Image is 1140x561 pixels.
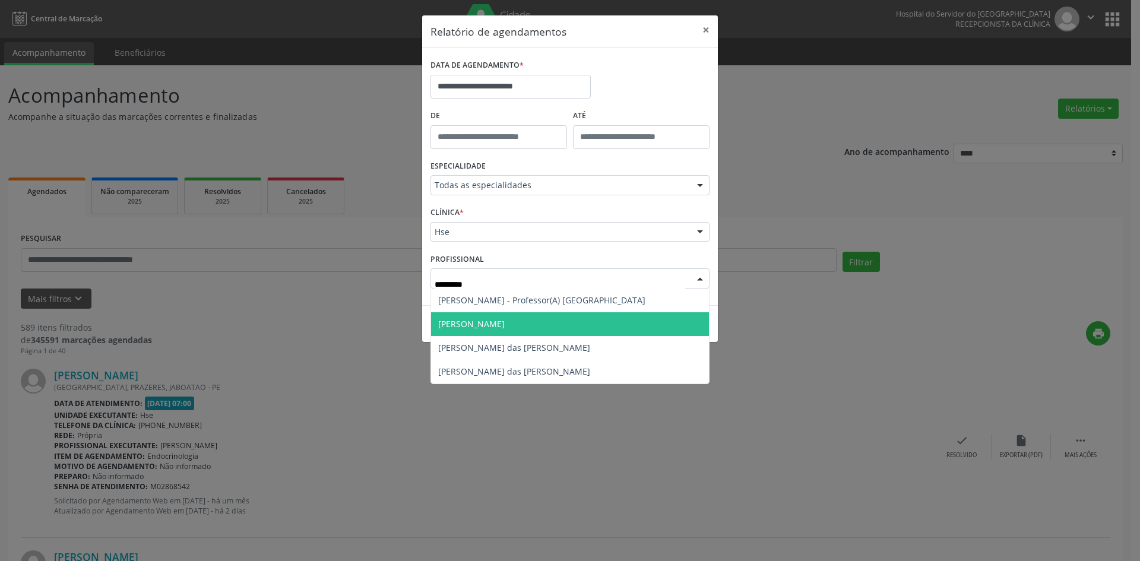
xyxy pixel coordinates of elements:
[435,179,685,191] span: Todas as especialidades
[430,204,464,222] label: CLÍNICA
[694,15,718,45] button: Close
[435,226,685,238] span: Hse
[430,107,567,125] label: De
[438,366,590,377] span: [PERSON_NAME] das [PERSON_NAME]
[438,342,590,353] span: [PERSON_NAME] das [PERSON_NAME]
[438,318,505,329] span: [PERSON_NAME]
[438,294,645,306] span: [PERSON_NAME] - Professor(A) [GEOGRAPHIC_DATA]
[430,157,486,176] label: ESPECIALIDADE
[430,24,566,39] h5: Relatório de agendamentos
[573,107,710,125] label: ATÉ
[430,56,524,75] label: DATA DE AGENDAMENTO
[430,250,484,268] label: PROFISSIONAL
